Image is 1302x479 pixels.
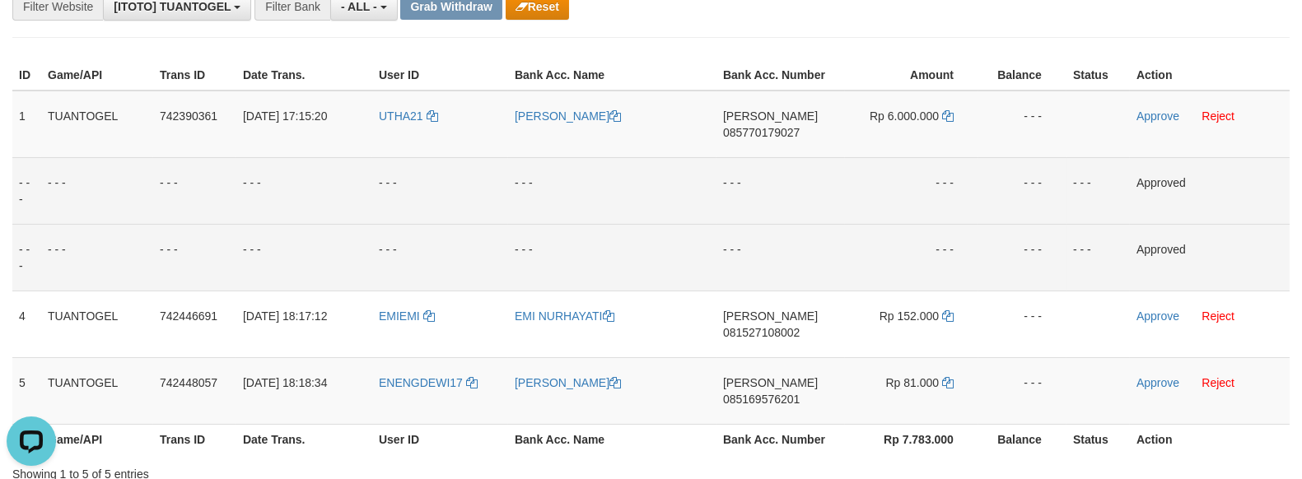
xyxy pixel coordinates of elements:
a: [PERSON_NAME] [515,376,621,389]
a: Copy 152000 to clipboard [942,309,954,323]
span: 742446691 [160,309,217,323]
th: Action [1130,424,1290,454]
td: - - - [845,157,978,224]
a: Approve [1136,376,1179,389]
a: Reject [1202,376,1234,389]
td: - - - [1066,224,1130,291]
a: EMI NURHAYATI [515,309,614,323]
td: - - - [41,224,153,291]
span: 742448057 [160,376,217,389]
th: Balance [978,60,1066,91]
span: ENENGDEWI17 [379,376,463,389]
td: - - - [845,224,978,291]
button: Open LiveChat chat widget [7,7,56,56]
td: - - - [978,291,1066,357]
th: User ID [372,424,508,454]
td: - - - [716,157,845,224]
span: Rp 6.000.000 [870,109,939,123]
span: [DATE] 18:17:12 [243,309,327,323]
span: [PERSON_NAME] [723,309,818,323]
th: Bank Acc. Number [716,424,845,454]
td: TUANTOGEL [41,91,153,158]
td: Approved [1130,224,1290,291]
td: - - - [12,157,41,224]
span: Rp 81.000 [886,376,940,389]
td: - - - [41,157,153,224]
span: Copy 085169576201 to clipboard [723,393,800,406]
th: Status [1066,60,1130,91]
td: - - - [508,157,716,224]
span: Copy 085770179027 to clipboard [723,126,800,139]
th: Game/API [41,60,153,91]
th: Rp 7.783.000 [845,424,978,454]
span: [PERSON_NAME] [723,109,818,123]
td: - - - [716,224,845,291]
span: UTHA21 [379,109,423,123]
span: Copy 081527108002 to clipboard [723,326,800,339]
td: - - - [978,157,1066,224]
td: 4 [12,291,41,357]
th: Action [1130,60,1290,91]
span: 742390361 [160,109,217,123]
td: TUANTOGEL [41,291,153,357]
td: - - - [978,224,1066,291]
th: User ID [372,60,508,91]
th: Amount [845,60,978,91]
td: - - - [153,224,236,291]
span: [PERSON_NAME] [723,376,818,389]
td: - - - [1066,157,1130,224]
a: [PERSON_NAME] [515,109,621,123]
th: Bank Acc. Name [508,424,716,454]
td: - - - [508,224,716,291]
span: Rp 152.000 [880,309,939,323]
th: ID [12,60,41,91]
td: - - - [236,157,372,224]
th: Balance [978,424,1066,454]
th: Trans ID [153,60,236,91]
span: EMIEMI [379,309,420,323]
span: [DATE] 18:18:34 [243,376,327,389]
td: - - - [372,157,508,224]
a: Reject [1202,309,1234,323]
td: - - - [978,357,1066,424]
th: Bank Acc. Number [716,60,845,91]
th: Bank Acc. Name [508,60,716,91]
td: - - - [236,224,372,291]
th: Date Trans. [236,424,372,454]
span: [DATE] 17:15:20 [243,109,327,123]
th: Game/API [41,424,153,454]
th: Trans ID [153,424,236,454]
a: EMIEMI [379,309,435,323]
td: - - - [153,157,236,224]
td: 1 [12,91,41,158]
td: - - - [372,224,508,291]
td: - - - [12,224,41,291]
a: Approve [1136,309,1179,323]
a: UTHA21 [379,109,438,123]
th: Status [1066,424,1130,454]
a: Approve [1136,109,1179,123]
th: Date Trans. [236,60,372,91]
a: Copy 81000 to clipboard [942,376,954,389]
a: Reject [1202,109,1234,123]
td: TUANTOGEL [41,357,153,424]
td: 5 [12,357,41,424]
td: Approved [1130,157,1290,224]
a: Copy 6000000 to clipboard [942,109,954,123]
td: - - - [978,91,1066,158]
a: ENENGDEWI17 [379,376,478,389]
